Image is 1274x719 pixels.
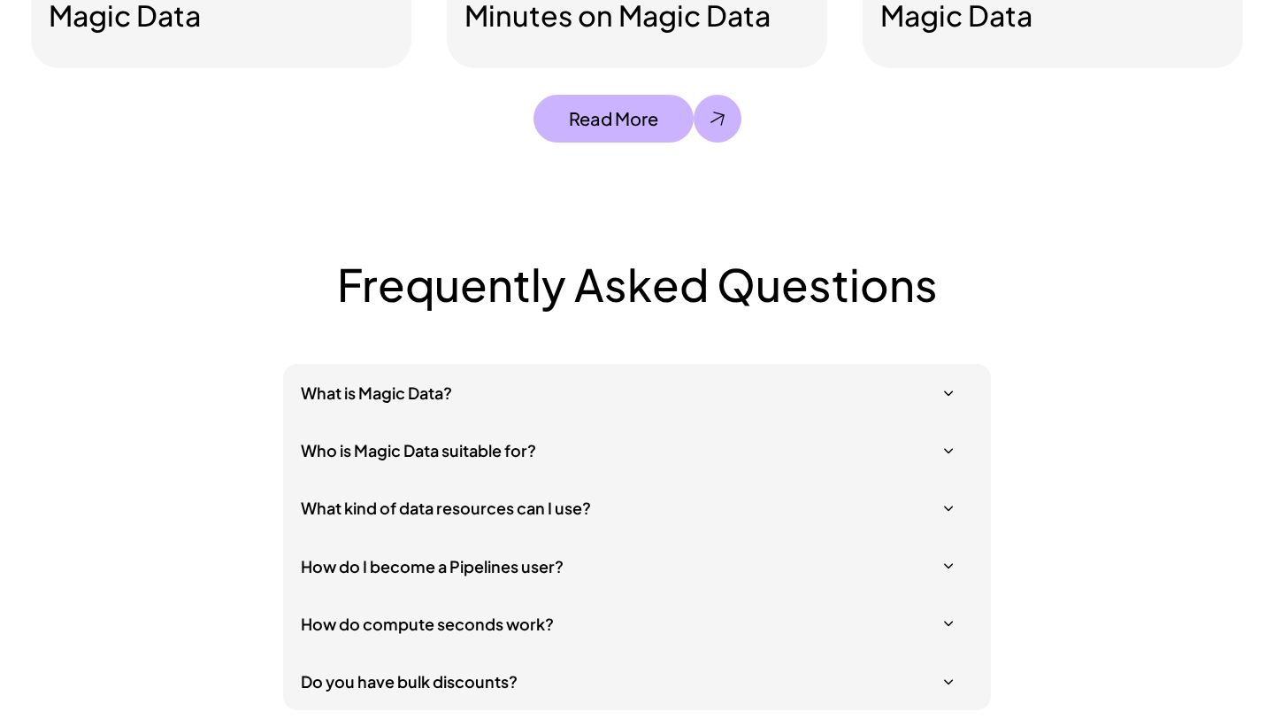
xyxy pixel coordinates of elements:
[569,108,658,129] p: Read More
[301,497,955,519] h5: What kind of data resources can I use?
[301,382,955,404] h5: What is Magic Data?
[301,670,955,692] h5: Do you have bulk discounts?
[533,95,741,143] a: Read More
[301,554,955,576] h5: How do I become a Pipelines user?
[303,258,971,311] h2: Frequently Asked Questions
[301,439,955,461] h5: Who is Magic Data suitable for?
[301,613,955,635] h5: How do compute seconds work?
